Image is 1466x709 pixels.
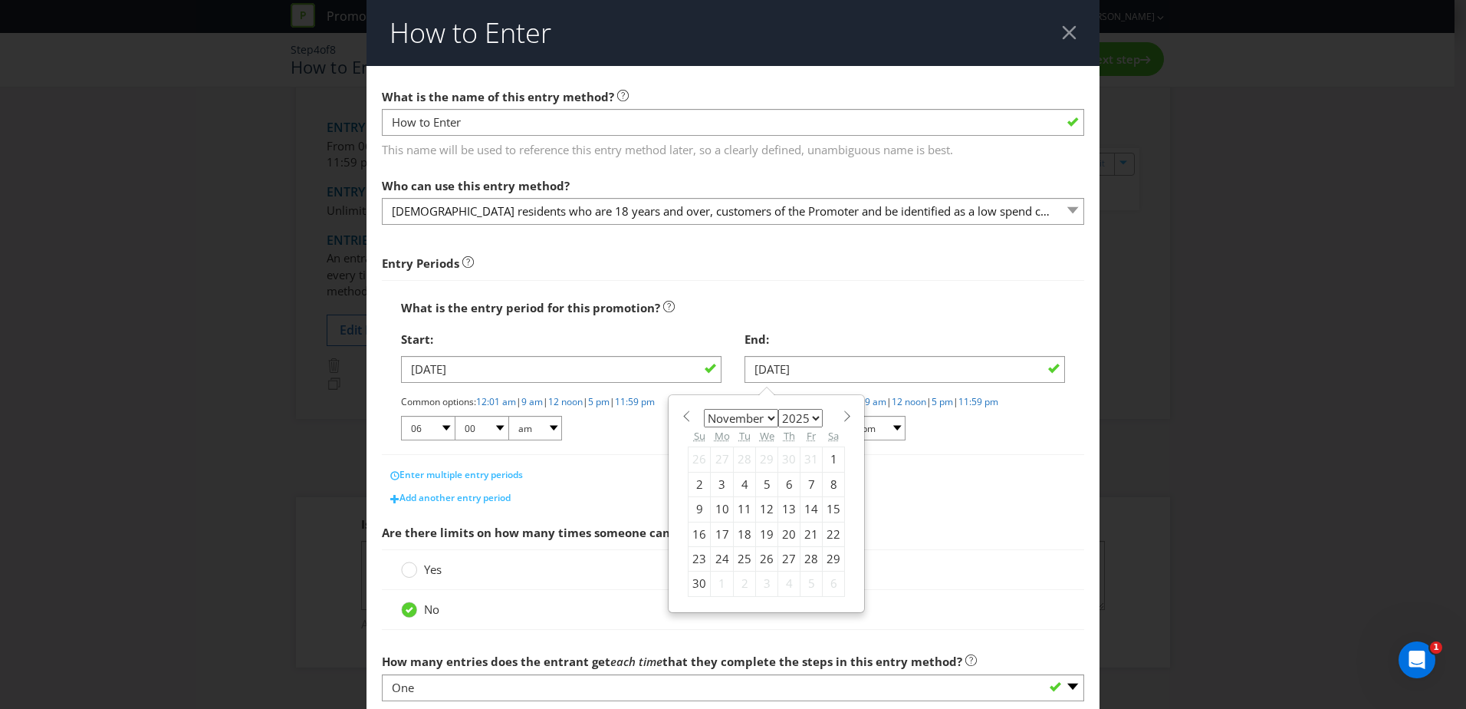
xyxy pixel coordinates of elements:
div: 9 [689,497,711,522]
div: 28 [734,447,756,472]
div: End: [745,324,1065,355]
div: 19 [756,522,778,546]
div: 1 [823,447,845,472]
div: 17 [711,522,734,546]
div: 5 [756,472,778,496]
span: | [543,395,548,408]
div: 12 [756,497,778,522]
input: DD/MM/YY [401,356,721,383]
div: 22 [823,522,845,546]
div: 6 [823,572,845,596]
span: Who can use this entry method? [382,178,570,193]
div: 24 [711,546,734,571]
span: Common options: [401,395,476,408]
span: Yes [424,562,442,577]
span: 1 [1430,641,1442,654]
div: 16 [689,522,711,546]
div: 4 [778,572,800,596]
iframe: Intercom live chat [1399,641,1435,678]
span: What is the entry period for this promotion? [401,300,660,315]
span: Add another entry period [399,491,511,504]
button: Enter multiple entry periods [382,463,531,486]
div: 29 [756,447,778,472]
div: 27 [711,447,734,472]
div: 18 [734,522,756,546]
abbr: Thursday [784,429,795,443]
span: Enter multiple entry periods [399,468,523,481]
abbr: Monday [715,429,730,443]
div: 7 [800,472,823,496]
a: 5 pm [588,395,610,408]
em: each time [610,654,662,669]
div: 20 [778,522,800,546]
div: 10 [711,497,734,522]
div: 1 [711,572,734,596]
a: 9 am [865,395,886,408]
div: 3 [756,572,778,596]
div: 14 [800,497,823,522]
span: Are there limits on how many times someone can enter? [382,525,711,540]
a: 12 noon [548,395,583,408]
a: 12:01 am [476,395,516,408]
div: 15 [823,497,845,522]
div: 4 [734,472,756,496]
div: 6 [778,472,800,496]
div: 31 [800,447,823,472]
div: 5 [800,572,823,596]
a: 12 noon [892,395,926,408]
div: 28 [800,546,823,571]
span: | [886,395,892,408]
div: 11 [734,497,756,522]
h2: How to Enter [390,18,551,48]
div: 13 [778,497,800,522]
a: 11:59 pm [958,395,998,408]
span: that they complete the steps in this entry method? [662,654,962,669]
span: | [583,395,588,408]
abbr: Wednesday [760,429,774,443]
button: Add another entry period [382,486,519,509]
span: How many entries does the entrant get [382,654,610,669]
span: | [610,395,615,408]
div: 25 [734,546,756,571]
span: No [424,602,439,617]
div: 26 [756,546,778,571]
div: 29 [823,546,845,571]
a: 11:59 pm [615,395,655,408]
div: 3 [711,472,734,496]
div: 26 [689,447,711,472]
div: 2 [689,472,711,496]
abbr: Friday [807,429,816,443]
div: 30 [689,572,711,596]
div: 21 [800,522,823,546]
div: 2 [734,572,756,596]
abbr: Tuesday [739,429,751,443]
span: | [953,395,958,408]
div: Start: [401,324,721,355]
span: This name will be used to reference this entry method later, so a clearly defined, unambiguous na... [382,137,1084,159]
div: 27 [778,546,800,571]
div: 30 [778,447,800,472]
span: | [516,395,521,408]
a: 5 pm [932,395,953,408]
span: | [926,395,932,408]
div: 23 [689,546,711,571]
strong: Entry Periods [382,256,459,271]
abbr: Saturday [828,429,839,443]
span: What is the name of this entry method? [382,89,614,104]
div: 8 [823,472,845,496]
abbr: Sunday [694,429,705,443]
a: 9 am [521,395,543,408]
input: DD/MM/YY [745,356,1065,383]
